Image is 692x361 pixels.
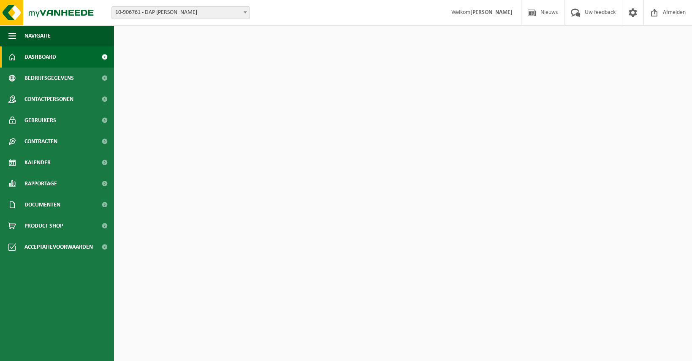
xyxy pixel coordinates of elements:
[24,236,93,258] span: Acceptatievoorwaarden
[24,110,56,131] span: Gebruikers
[24,131,57,152] span: Contracten
[24,215,63,236] span: Product Shop
[111,6,250,19] span: 10-906761 - DAP SANDER MOERMAN - HOUTHULST
[24,194,60,215] span: Documenten
[24,89,73,110] span: Contactpersonen
[24,173,57,194] span: Rapportage
[24,25,51,46] span: Navigatie
[112,7,250,19] span: 10-906761 - DAP SANDER MOERMAN - HOUTHULST
[470,9,513,16] strong: [PERSON_NAME]
[24,68,74,89] span: Bedrijfsgegevens
[24,152,51,173] span: Kalender
[24,46,56,68] span: Dashboard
